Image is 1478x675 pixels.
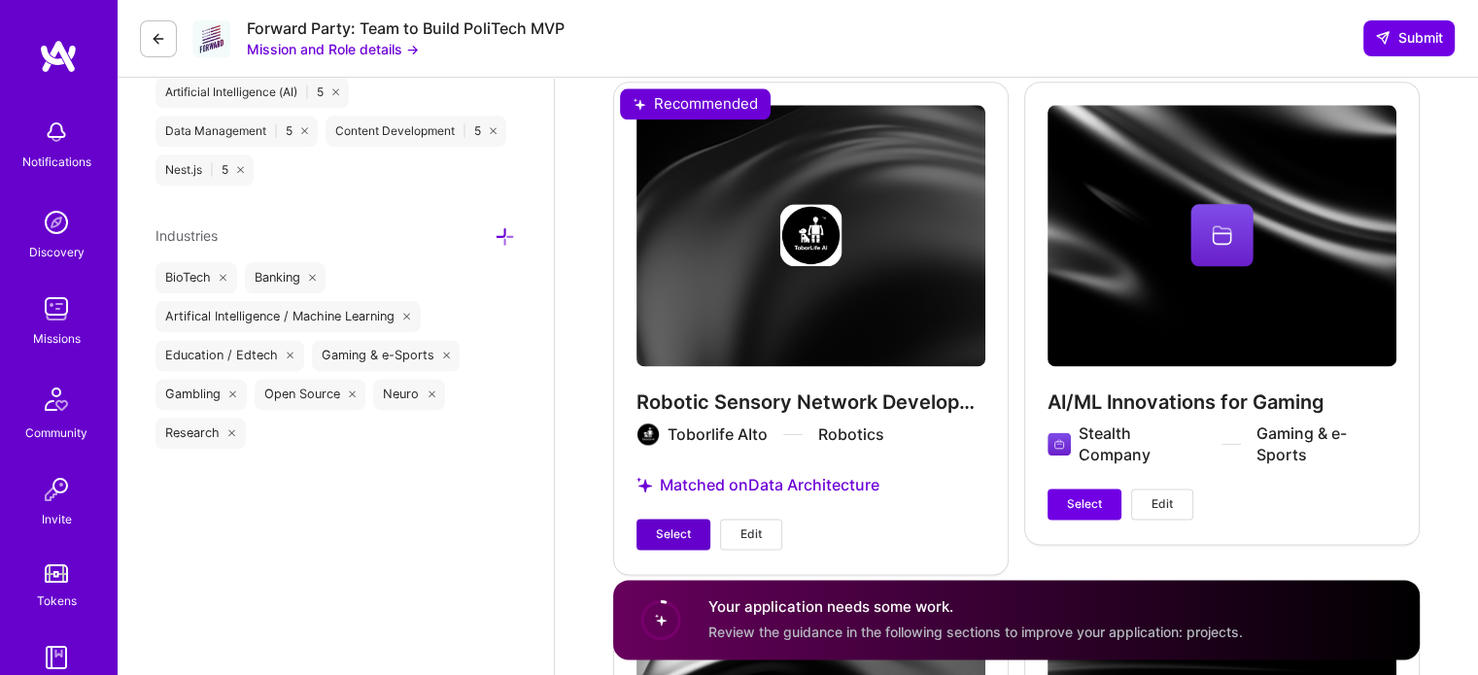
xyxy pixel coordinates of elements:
[403,313,411,321] i: icon Close
[305,84,309,100] span: |
[37,113,76,152] img: bell
[247,39,419,59] button: Mission and Role details →
[1151,495,1173,513] span: Edit
[309,274,317,282] i: icon Close
[29,242,85,262] div: Discovery
[656,525,691,543] span: Select
[1363,20,1455,55] button: Submit
[155,262,237,293] div: BioTech
[463,123,466,139] span: |
[1131,489,1193,520] button: Edit
[247,18,565,39] div: Forward Party: Team to Build PoliTech MVP
[373,379,445,410] div: Neuro
[1375,28,1443,48] span: Submit
[255,379,366,410] div: Open Source
[428,390,435,398] i: icon Close
[192,19,231,57] img: Company Logo
[155,418,246,449] div: Research
[155,340,304,371] div: Education / Edtech
[245,262,327,293] div: Banking
[22,152,91,172] div: Notifications
[155,301,421,332] div: Artifical Intelligence / Machine Learning
[155,116,318,147] div: Data Management 5
[287,352,294,359] i: icon Close
[708,624,1243,640] span: Review the guidance in the following sections to improve your application: projects.
[636,519,710,550] button: Select
[37,289,76,328] img: teamwork
[274,123,278,139] span: |
[33,328,81,349] div: Missions
[332,88,339,95] i: icon Close
[312,340,461,371] div: Gaming & e-Sports
[1375,30,1391,46] i: icon SendLight
[301,127,308,134] i: icon Close
[39,39,78,74] img: logo
[490,127,497,134] i: icon Close
[155,379,247,410] div: Gambling
[229,390,237,398] i: icon Close
[37,470,76,509] img: Invite
[37,591,77,611] div: Tokens
[37,203,76,242] img: discovery
[740,525,762,543] span: Edit
[1048,489,1121,520] button: Select
[326,116,506,147] div: Content Development 5
[349,390,357,398] i: icon Close
[237,166,244,173] i: icon Close
[210,162,214,178] span: |
[220,274,227,282] i: icon Close
[33,376,80,422] img: Community
[228,429,236,437] i: icon Close
[155,227,218,244] span: Industries
[1067,495,1102,513] span: Select
[45,564,68,583] img: tokens
[720,519,782,550] button: Edit
[155,154,254,186] div: Nest.js 5
[708,597,1243,618] h4: Your application needs some work.
[443,352,451,359] i: icon Close
[25,422,87,443] div: Community
[151,31,166,47] i: icon LeftArrowDark
[155,77,349,108] div: Artificial Intelligence (AI) 5
[42,509,72,529] div: Invite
